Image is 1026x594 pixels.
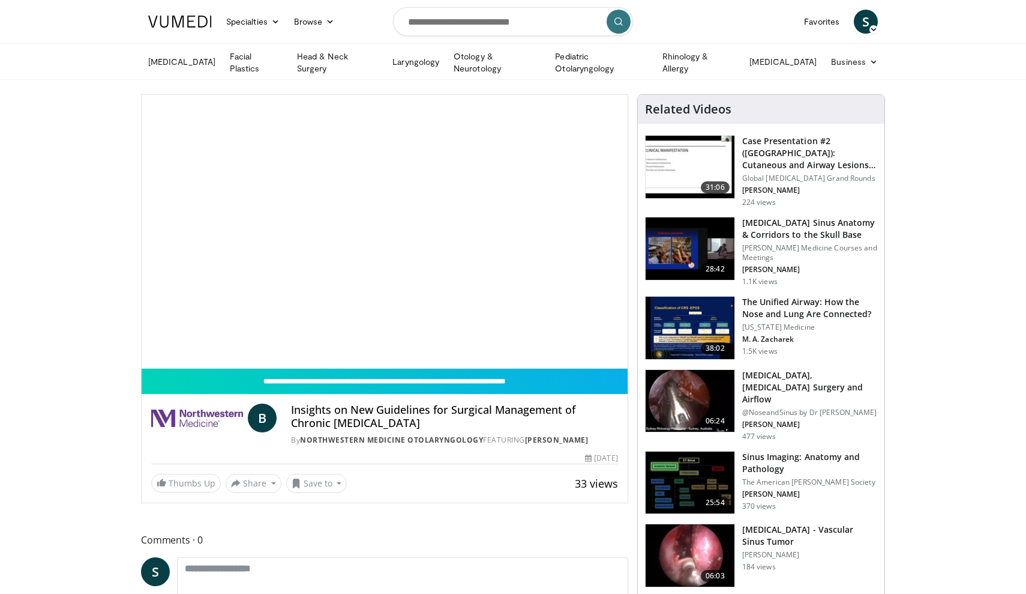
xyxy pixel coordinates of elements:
[226,474,281,493] button: Share
[742,408,877,417] p: @NoseandSinus by Dr [PERSON_NAME]
[742,335,877,344] p: M. A. Zacharek
[446,50,548,74] a: Otology & Neurotology
[742,432,776,441] p: 477 views
[223,50,290,74] a: Facial Plastics
[300,435,483,445] a: Northwestern Medicine Otolaryngology
[742,502,776,511] p: 370 views
[701,342,730,354] span: 38:02
[742,135,877,171] h3: Case Presentation #2 ([GEOGRAPHIC_DATA]): Cutaneous and Airway Lesions i…
[646,217,734,280] img: 276d523b-ec6d-4eb7-b147-bbf3804ee4a7.150x105_q85_crop-smart_upscale.jpg
[645,135,877,207] a: 31:06 Case Presentation #2 ([GEOGRAPHIC_DATA]): Cutaneous and Airway Lesions i… Global [MEDICAL_D...
[742,562,776,572] p: 184 views
[646,136,734,198] img: 283069f7-db48-4020-b5ba-d883939bec3b.150x105_q85_crop-smart_upscale.jpg
[575,476,618,491] span: 33 views
[742,277,778,286] p: 1.1K views
[645,296,877,360] a: 38:02 The Unified Airway: How the Nose and Lung Are Connected? [US_STATE] Medicine M. A. Zacharek...
[286,474,347,493] button: Save to
[645,369,877,441] a: 06:24 [MEDICAL_DATA],[MEDICAL_DATA] Surgery and Airflow @NoseandSinus by Dr [PERSON_NAME] [PERSON...
[742,174,877,183] p: Global [MEDICAL_DATA] Grand Rounds
[742,323,877,332] p: [US_STATE] Medicine
[742,198,776,207] p: 224 views
[701,181,730,193] span: 31:06
[646,370,734,432] img: 5c1a841c-37ed-4666-a27e-9093f124e297.150x105_q85_crop-smart_upscale.jpg
[548,50,655,74] a: Pediatric Otolaryngology
[142,95,628,369] video-js: Video Player
[701,497,730,509] span: 25:54
[141,557,170,586] a: S
[742,451,877,475] h3: Sinus Imaging: Anatomy and Pathology
[385,50,446,74] a: Laryngology
[797,10,847,34] a: Favorites
[585,453,617,464] div: [DATE]
[219,10,287,34] a: Specialties
[290,50,385,74] a: Head & Neck Surgery
[824,50,885,74] a: Business
[393,7,633,36] input: Search topics, interventions
[141,50,223,74] a: [MEDICAL_DATA]
[742,550,877,560] p: [PERSON_NAME]
[646,452,734,514] img: 5d00bf9a-6682-42b9-8190-7af1e88f226b.150x105_q85_crop-smart_upscale.jpg
[645,102,731,117] h4: Related Videos
[742,524,877,548] h3: [MEDICAL_DATA] - Vascular Sinus Tumor
[742,489,877,499] p: [PERSON_NAME]
[701,570,730,582] span: 06:03
[291,435,617,446] div: By FEATURING
[742,265,877,274] p: [PERSON_NAME]
[646,524,734,587] img: 9ed0e65e-186e-47f9-881c-899f9222644a.150x105_q85_crop-smart_upscale.jpg
[742,477,877,487] p: The American [PERSON_NAME] Society
[148,16,212,28] img: VuMedi Logo
[854,10,878,34] a: S
[742,420,877,429] p: [PERSON_NAME]
[525,435,589,445] a: [PERSON_NAME]
[248,404,277,432] a: B
[646,297,734,359] img: fce5840f-3651-4d2e-85b0-3edded5ac8fb.150x105_q85_crop-smart_upscale.jpg
[151,474,221,492] a: Thumbs Up
[291,404,617,429] h4: Insights on New Guidelines for Surgical Management of Chronic [MEDICAL_DATA]
[742,347,778,356] p: 1.5K views
[701,415,730,427] span: 06:24
[742,50,824,74] a: [MEDICAL_DATA]
[645,451,877,515] a: 25:54 Sinus Imaging: Anatomy and Pathology The American [PERSON_NAME] Society [PERSON_NAME] 370 v...
[141,532,628,548] span: Comments 0
[287,10,342,34] a: Browse
[655,50,743,74] a: Rhinology & Allergy
[742,243,877,262] p: [PERSON_NAME] Medicine Courses and Meetings
[742,186,877,195] p: [PERSON_NAME]
[742,217,877,241] h3: [MEDICAL_DATA] Sinus Anatomy & Corridors to the Skull Base
[701,263,730,275] span: 28:42
[742,369,877,405] h3: [MEDICAL_DATA],[MEDICAL_DATA] Surgery and Airflow
[742,296,877,320] h3: The Unified Airway: How the Nose and Lung Are Connected?
[151,404,243,432] img: Northwestern Medicine Otolaryngology
[645,217,877,286] a: 28:42 [MEDICAL_DATA] Sinus Anatomy & Corridors to the Skull Base [PERSON_NAME] Medicine Courses a...
[645,524,877,587] a: 06:03 [MEDICAL_DATA] - Vascular Sinus Tumor [PERSON_NAME] 184 views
